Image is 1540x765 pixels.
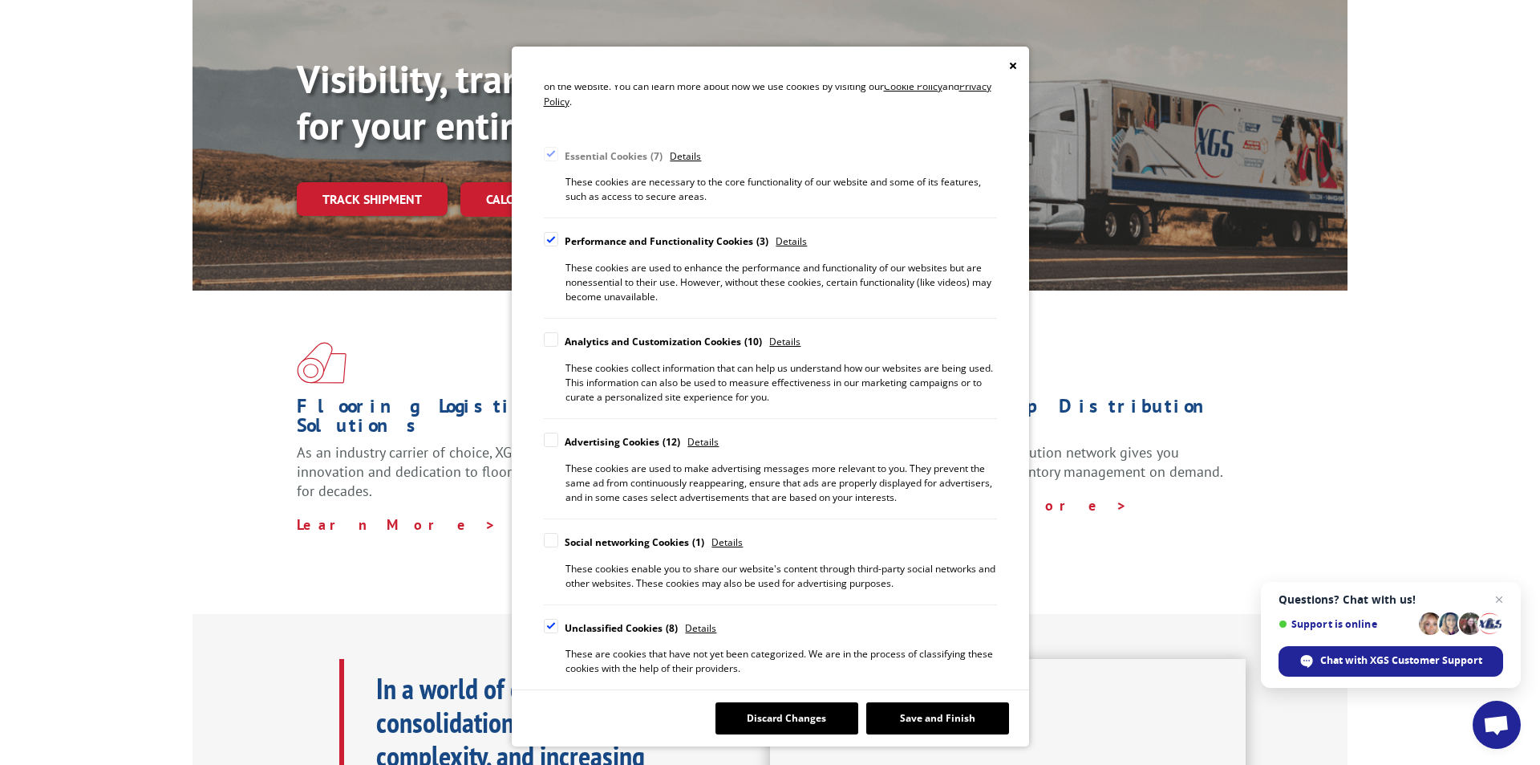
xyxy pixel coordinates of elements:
div: Performance and Functionality Cookies [565,232,769,251]
span: Details [776,232,807,251]
div: 3 [756,232,768,251]
div: These cookies collect information that can help us understand how our websites are being used. Th... [565,361,997,405]
span: Details [711,533,743,552]
button: Save and Finish [866,702,1009,734]
div: These cookies are used to make advertising messages more relevant to you. They prevent the same a... [565,462,997,505]
span: Details [687,433,719,452]
span: Details [670,147,701,166]
div: 7 [650,147,663,166]
span: Details [685,619,716,638]
div: 8 [666,619,678,638]
span: Cookie Policy [884,79,942,93]
span: Questions? Chat with us! [1279,593,1503,606]
span: Privacy Policy [544,79,991,108]
span: Details [769,332,800,352]
div: Advertising Cookies [565,433,681,452]
div: Cookie Consent Preferences [512,47,1029,747]
div: Social networking Cookies [565,533,705,552]
div: These are cookies that have not yet been categorized. We are in the process of classifying these ... [565,647,997,676]
span: Close chat [1489,590,1509,609]
div: 12 [663,433,680,452]
div: These cookies enable you to share our website's content through third-party social networks and o... [565,562,997,591]
div: Analytics and Customization Cookies [565,332,763,352]
div: Chat with XGS Customer Support [1279,646,1503,677]
div: Open chat [1473,701,1521,749]
span: Support is online [1279,618,1413,630]
div: 10 [744,332,762,352]
div: 1 [692,533,704,552]
button: Discard Changes [715,702,858,734]
div: Unclassified Cookies [565,619,679,638]
button: Close [1009,59,1017,73]
div: Essential Cookies [565,147,663,166]
span: Chat with XGS Customer Support [1320,653,1482,668]
div: These cookies are used to enhance the performance and functionality of our websites but are nones... [565,261,997,304]
div: These cookies are necessary to the core functionality of our website and some of its features, su... [565,175,997,204]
